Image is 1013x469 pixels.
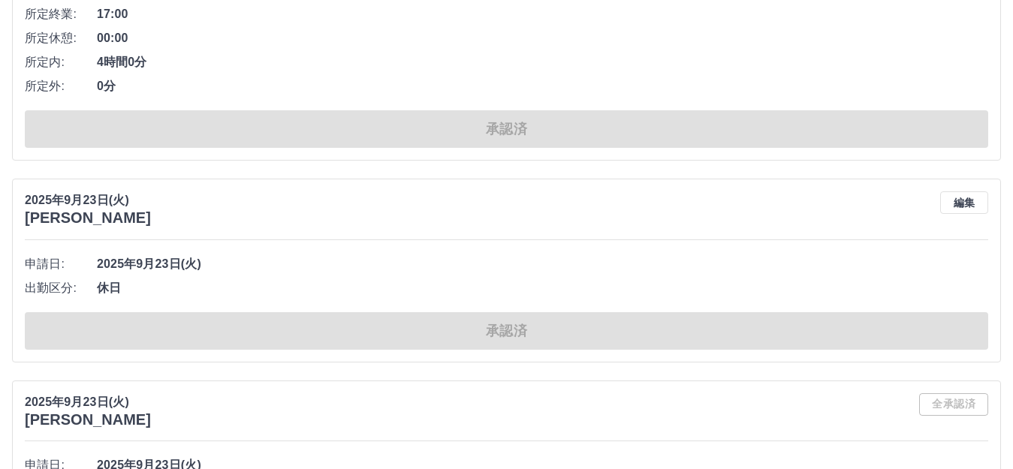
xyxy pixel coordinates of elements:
span: 休日 [97,279,988,297]
p: 2025年9月23日(火) [25,393,151,411]
span: 00:00 [97,29,988,47]
span: 所定外: [25,77,97,95]
button: 編集 [940,191,988,214]
span: 2025年9月23日(火) [97,255,988,273]
span: 0分 [97,77,988,95]
span: 所定休憩: [25,29,97,47]
span: 17:00 [97,5,988,23]
h3: [PERSON_NAME] [25,209,151,227]
span: 所定内: [25,53,97,71]
span: 申請日: [25,255,97,273]
span: 4時間0分 [97,53,988,71]
p: 2025年9月23日(火) [25,191,151,209]
span: 所定終業: [25,5,97,23]
h3: [PERSON_NAME] [25,411,151,428]
span: 出勤区分: [25,279,97,297]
